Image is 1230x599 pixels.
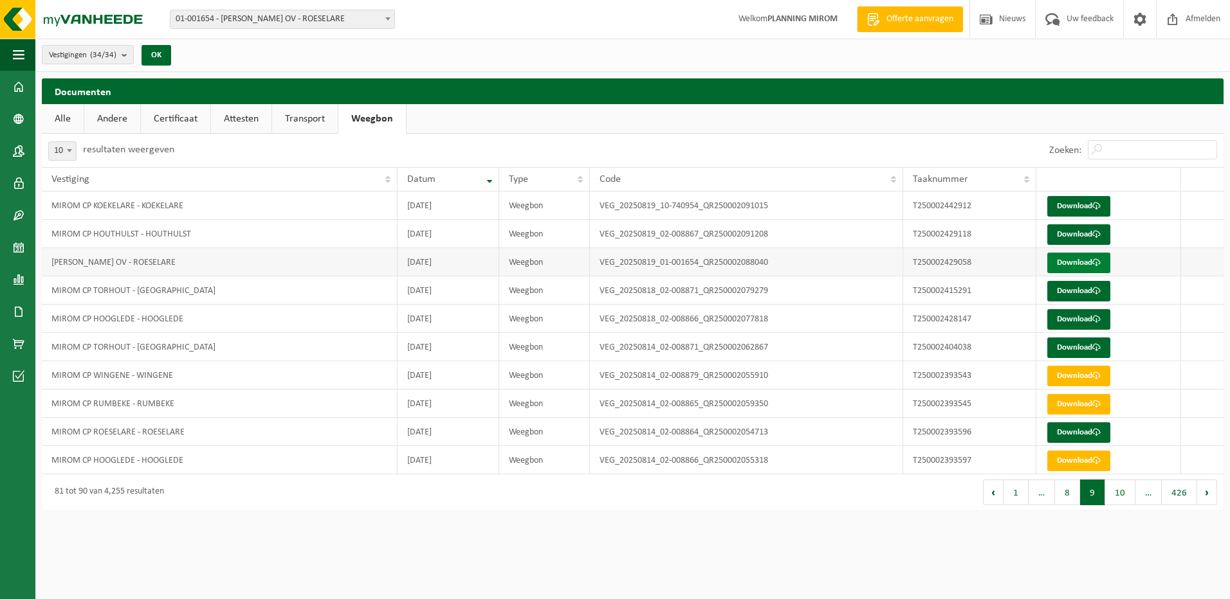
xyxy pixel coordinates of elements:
td: [DATE] [398,276,500,305]
span: 01-001654 - MIROM ROESELARE OV - ROESELARE [170,10,394,28]
button: Next [1197,479,1217,505]
a: Download [1047,451,1110,471]
span: … [1135,479,1162,505]
h2: Documenten [42,78,1224,103]
td: MIROM CP WINGENE - WINGENE [42,361,398,389]
button: Vestigingen(34/34) [42,45,134,64]
td: Weegbon [499,389,590,418]
span: Code [600,174,621,184]
td: VEG_20250814_02-008864_QR250002054713 [590,418,903,446]
button: 1 [1004,479,1029,505]
td: MIROM CP ROESELARE - ROESELARE [42,418,398,446]
a: Transport [272,104,338,134]
td: Weegbon [499,192,590,220]
button: 10 [1105,479,1135,505]
td: [DATE] [398,192,500,220]
span: 10 [49,142,76,160]
td: Weegbon [499,446,590,474]
button: Previous [983,479,1004,505]
span: Vestigingen [49,46,116,65]
label: Zoeken: [1049,145,1081,156]
a: Download [1047,422,1110,443]
td: [DATE] [398,446,500,474]
td: Weegbon [499,248,590,276]
td: [DATE] [398,361,500,389]
span: 01-001654 - MIROM ROESELARE OV - ROESELARE [170,10,395,29]
td: T250002429118 [903,220,1037,248]
span: Datum [407,174,436,184]
a: Download [1047,309,1110,330]
td: [PERSON_NAME] OV - ROESELARE [42,248,398,276]
td: T250002428147 [903,305,1037,333]
strong: PLANNING MIROM [767,14,838,24]
td: [DATE] [398,333,500,361]
td: [DATE] [398,305,500,333]
td: [DATE] [398,418,500,446]
span: 10 [48,141,77,161]
td: [DATE] [398,248,500,276]
a: Download [1047,337,1110,358]
a: Download [1047,196,1110,217]
button: OK [142,45,171,66]
td: T250002393596 [903,418,1037,446]
span: Taaknummer [913,174,968,184]
label: resultaten weergeven [83,145,174,155]
td: T250002393545 [903,389,1037,418]
span: Type [509,174,528,184]
button: 426 [1162,479,1197,505]
td: T250002393543 [903,361,1037,389]
td: MIROM CP HOOGLEDE - HOOGLEDE [42,305,398,333]
td: Weegbon [499,333,590,361]
span: Offerte aanvragen [883,13,957,26]
span: Vestiging [51,174,89,184]
td: Weegbon [499,276,590,305]
a: Weegbon [338,104,406,134]
a: Download [1047,224,1110,245]
td: T250002442912 [903,192,1037,220]
count: (34/34) [90,51,116,59]
button: 8 [1055,479,1080,505]
a: Certificaat [141,104,210,134]
td: Weegbon [499,418,590,446]
td: MIROM CP HOUTHULST - HOUTHULST [42,220,398,248]
td: Weegbon [499,361,590,389]
td: T250002393597 [903,446,1037,474]
td: VEG_20250819_10-740954_QR250002091015 [590,192,903,220]
td: Weegbon [499,220,590,248]
td: T250002404038 [903,333,1037,361]
a: Attesten [211,104,271,134]
td: [DATE] [398,220,500,248]
a: Offerte aanvragen [857,6,963,32]
td: T250002429058 [903,248,1037,276]
button: 9 [1080,479,1105,505]
a: Alle [42,104,84,134]
a: Download [1047,281,1110,301]
td: VEG_20250814_02-008865_QR250002059350 [590,389,903,418]
a: Download [1047,394,1110,415]
td: MIROM CP TORHOUT - [GEOGRAPHIC_DATA] [42,276,398,305]
div: 81 tot 90 van 4,255 resultaten [48,481,164,504]
td: MIROM CP TORHOUT - [GEOGRAPHIC_DATA] [42,333,398,361]
td: VEG_20250818_02-008871_QR250002079279 [590,276,903,305]
td: MIROM CP HOOGLEDE - HOOGLEDE [42,446,398,474]
a: Download [1047,366,1110,386]
a: Download [1047,253,1110,273]
td: VEG_20250814_02-008866_QR250002055318 [590,446,903,474]
td: T250002415291 [903,276,1037,305]
td: [DATE] [398,389,500,418]
td: VEG_20250814_02-008871_QR250002062867 [590,333,903,361]
td: MIROM CP RUMBEKE - RUMBEKE [42,389,398,418]
td: VEG_20250819_01-001654_QR250002088040 [590,248,903,276]
td: Weegbon [499,305,590,333]
span: … [1029,479,1055,505]
td: VEG_20250818_02-008866_QR250002077818 [590,305,903,333]
a: Andere [84,104,140,134]
td: VEG_20250814_02-008879_QR250002055910 [590,361,903,389]
td: VEG_20250819_02-008867_QR250002091208 [590,220,903,248]
td: MIROM CP KOEKELARE - KOEKELARE [42,192,398,220]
